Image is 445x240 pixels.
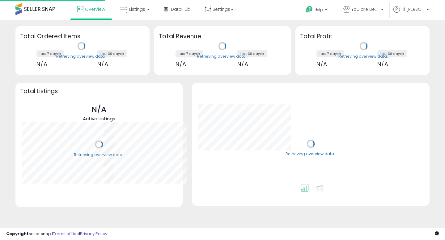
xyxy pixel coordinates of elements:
[315,7,323,12] span: Help
[171,6,190,12] span: DataHub
[6,231,29,237] strong: Copyright
[6,231,107,237] div: seller snap | |
[53,231,79,237] a: Terms of Use
[338,54,389,59] div: Retrieving overview data..
[393,6,429,20] a: Hi [PERSON_NAME]
[129,6,145,12] span: Listings
[305,6,313,13] i: Get Help
[197,54,248,59] div: Retrieving overview data..
[351,6,379,12] span: You are Beautiful (IT)
[56,54,107,59] div: Retrieving overview data..
[80,231,107,237] a: Privacy Policy
[85,6,105,12] span: Overview
[301,1,333,20] a: Help
[401,6,425,12] span: Hi [PERSON_NAME]
[74,152,124,158] div: Retrieving overview data..
[286,151,336,157] div: Retrieving overview data..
